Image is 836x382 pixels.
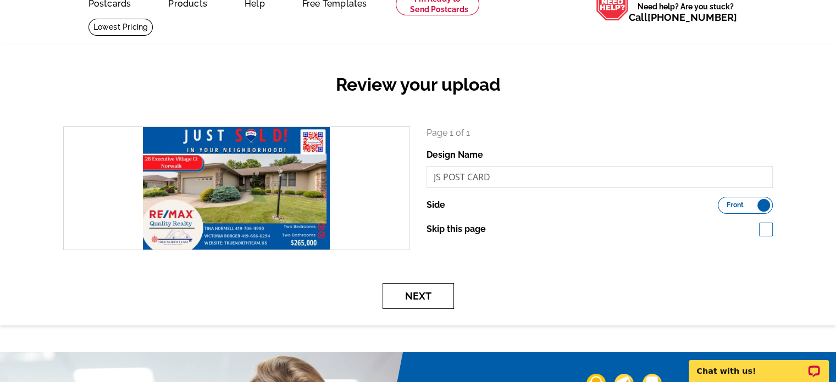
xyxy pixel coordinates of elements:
[427,126,773,140] p: Page 1 of 1
[727,202,744,208] span: Front
[55,74,781,95] h2: Review your upload
[629,12,737,23] span: Call
[629,1,743,23] span: Need help? Are you stuck?
[427,166,773,188] input: File Name
[427,223,486,236] label: Skip this page
[427,148,483,162] label: Design Name
[682,347,836,382] iframe: LiveChat chat widget
[647,12,737,23] a: [PHONE_NUMBER]
[383,283,454,309] button: Next
[427,198,445,212] label: Side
